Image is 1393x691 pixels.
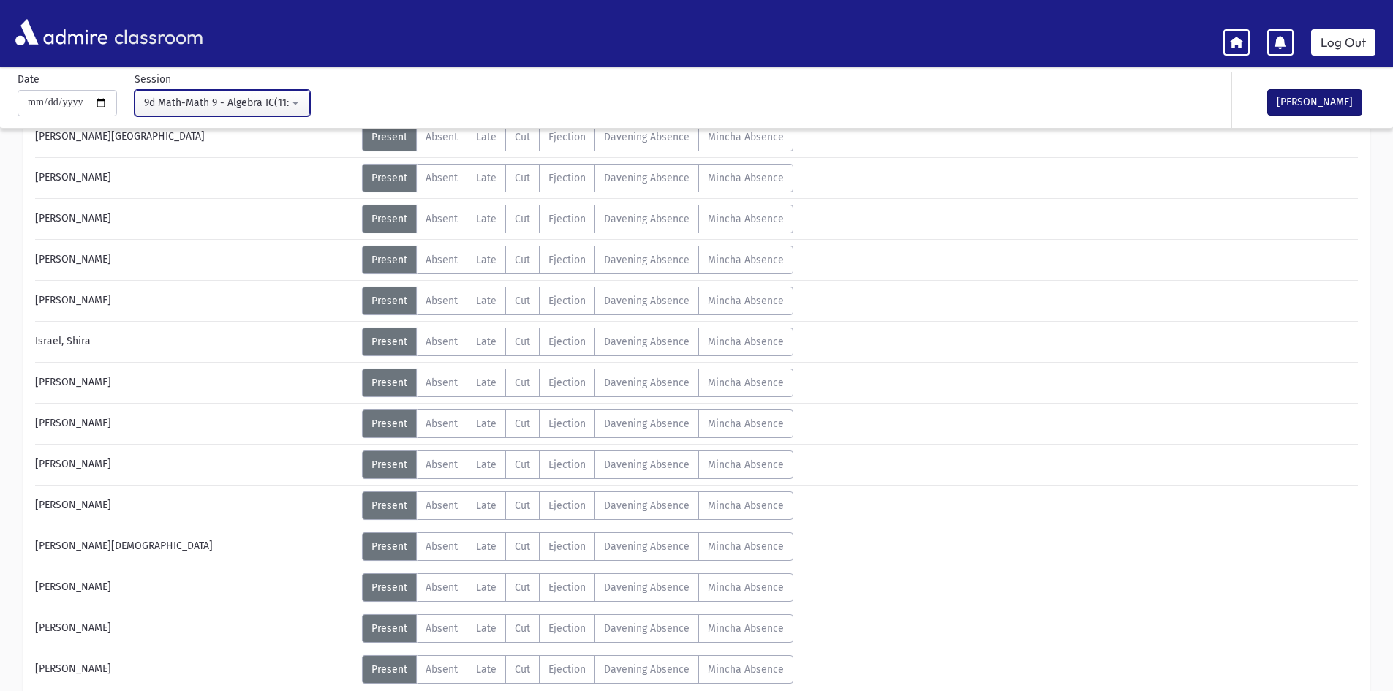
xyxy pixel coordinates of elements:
span: Davening Absence [604,581,690,594]
div: AttTypes [362,532,793,561]
div: [PERSON_NAME] [28,287,362,315]
div: AttTypes [362,614,793,643]
span: Absent [426,418,458,430]
span: Cut [515,622,530,635]
div: [PERSON_NAME] [28,369,362,397]
span: Mincha Absence [708,131,784,143]
span: Absent [426,213,458,225]
span: Absent [426,131,458,143]
span: Ejection [548,622,586,635]
span: Ejection [548,377,586,389]
span: Ejection [548,458,586,471]
span: Davening Absence [604,131,690,143]
div: [PERSON_NAME] [28,491,362,520]
span: Ejection [548,499,586,512]
span: Davening Absence [604,172,690,184]
img: AdmirePro [12,15,111,49]
span: Absent [426,581,458,594]
label: Date [18,72,39,87]
span: Absent [426,540,458,553]
div: AttTypes [362,123,793,151]
span: Cut [515,581,530,594]
span: Absent [426,663,458,676]
span: Absent [426,622,458,635]
span: classroom [111,13,203,52]
span: Mincha Absence [708,377,784,389]
span: Cut [515,172,530,184]
span: Davening Absence [604,254,690,266]
span: Late [476,418,497,430]
span: Late [476,377,497,389]
span: Absent [426,172,458,184]
span: Davening Absence [604,418,690,430]
span: Present [371,131,407,143]
div: [PERSON_NAME] [28,164,362,192]
button: 9d Math-Math 9 - Algebra IC(11:30AM-12:14PM) [135,90,310,116]
div: 9d Math-Math 9 - Algebra IC(11:30AM-12:14PM) [144,95,289,110]
span: Cut [515,663,530,676]
a: Log Out [1311,29,1375,56]
span: Ejection [548,336,586,348]
span: Davening Absence [604,540,690,553]
span: Absent [426,458,458,471]
div: [PERSON_NAME] [28,573,362,602]
span: Present [371,622,407,635]
label: Session [135,72,171,87]
span: Cut [515,418,530,430]
span: Late [476,581,497,594]
span: Late [476,622,497,635]
span: Mincha Absence [708,172,784,184]
span: Present [371,254,407,266]
span: Present [371,499,407,512]
span: Present [371,336,407,348]
span: Mincha Absence [708,254,784,266]
span: Present [371,581,407,594]
span: Ejection [548,172,586,184]
span: Mincha Absence [708,295,784,307]
span: Cut [515,295,530,307]
span: Late [476,336,497,348]
div: AttTypes [362,164,793,192]
span: Late [476,458,497,471]
span: Absent [426,377,458,389]
span: Present [371,458,407,471]
span: Davening Absence [604,295,690,307]
span: Davening Absence [604,377,690,389]
span: Late [476,295,497,307]
div: AttTypes [362,491,793,520]
span: Mincha Absence [708,622,784,635]
div: Israel, Shira [28,328,362,356]
span: Davening Absence [604,622,690,635]
span: Late [476,254,497,266]
span: Mincha Absence [708,213,784,225]
span: Absent [426,254,458,266]
div: [PERSON_NAME] [28,246,362,274]
span: Ejection [548,581,586,594]
span: Present [371,377,407,389]
span: Mincha Absence [708,418,784,430]
span: Cut [515,254,530,266]
span: Present [371,295,407,307]
div: [PERSON_NAME] [28,409,362,438]
span: Late [476,131,497,143]
span: Cut [515,540,530,553]
span: Mincha Absence [708,540,784,553]
div: [PERSON_NAME] [28,614,362,643]
div: AttTypes [362,205,793,233]
span: Present [371,540,407,553]
span: Ejection [548,213,586,225]
span: Mincha Absence [708,336,784,348]
span: Late [476,499,497,512]
span: Davening Absence [604,458,690,471]
span: Ejection [548,663,586,676]
span: Present [371,213,407,225]
div: AttTypes [362,246,793,274]
div: [PERSON_NAME][GEOGRAPHIC_DATA] [28,123,362,151]
span: Late [476,172,497,184]
div: [PERSON_NAME][DEMOGRAPHIC_DATA] [28,532,362,561]
span: Absent [426,336,458,348]
span: Cut [515,377,530,389]
span: Ejection [548,131,586,143]
div: AttTypes [362,328,793,356]
div: AttTypes [362,287,793,315]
